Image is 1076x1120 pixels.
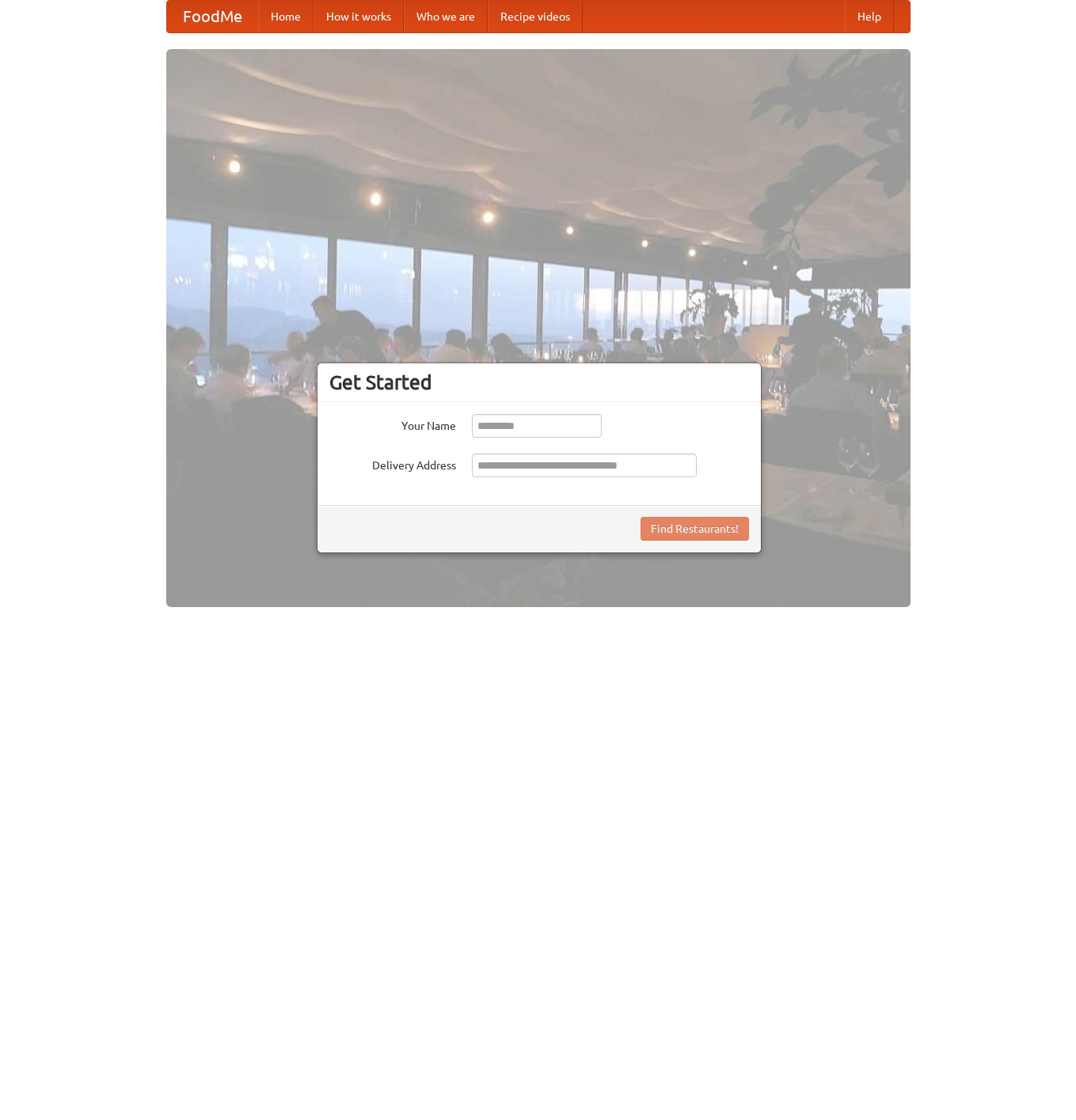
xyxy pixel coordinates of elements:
[167,1,258,32] a: FoodMe
[329,414,456,434] label: Your Name
[258,1,314,32] a: Home
[329,454,456,473] label: Delivery Address
[488,1,583,32] a: Recipe videos
[845,1,894,32] a: Help
[641,517,749,541] button: Find Restaurants!
[404,1,488,32] a: Who we are
[314,1,404,32] a: How it works
[329,370,749,394] h3: Get Started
